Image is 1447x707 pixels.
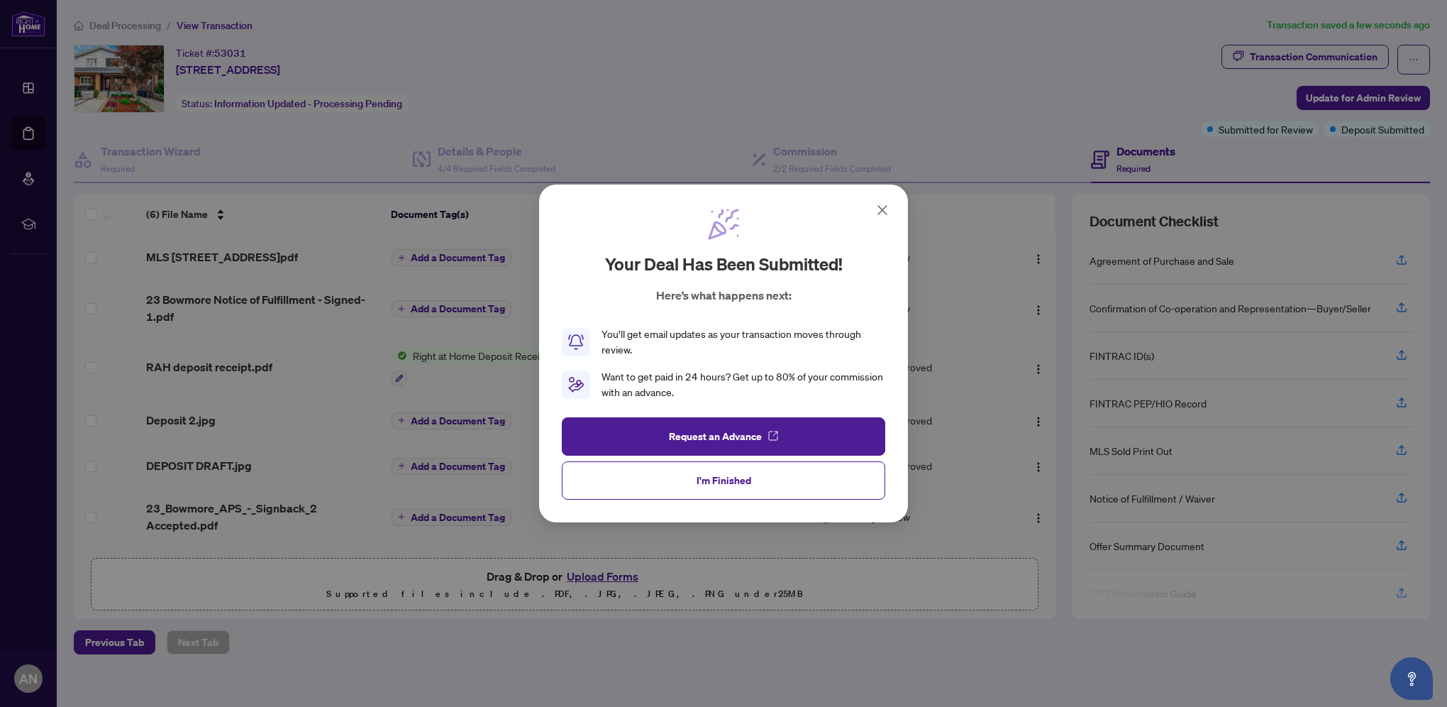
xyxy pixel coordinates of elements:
[601,327,885,358] div: You’ll get email updates as your transaction moves through review.
[669,425,762,448] span: Request an Advance
[1390,657,1433,700] button: Open asap
[697,469,751,492] span: I'm Finished
[601,369,885,400] div: Want to get paid in 24 hours? Get up to 80% of your commission with an advance.
[656,287,792,304] p: Here’s what happens next:
[562,417,885,456] button: Request an Advance
[605,253,843,275] h2: Your deal has been submitted!
[562,461,885,500] button: I'm Finished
